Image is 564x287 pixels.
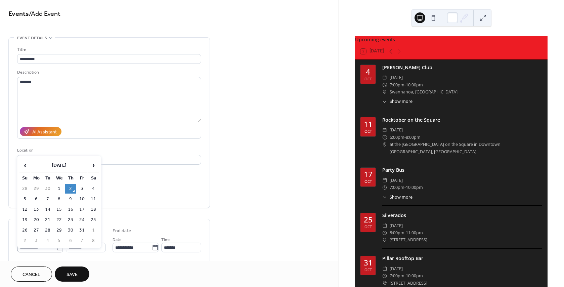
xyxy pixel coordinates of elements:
td: 13 [31,205,42,214]
div: 31 [364,259,373,267]
span: - [404,272,406,279]
div: ​ [382,177,387,184]
div: Upcoming events [355,36,548,43]
span: Date [113,236,122,243]
td: 25 [88,215,99,225]
span: Time [161,236,171,243]
span: [DATE] [390,74,403,81]
span: - [404,134,406,141]
button: Save [55,266,89,282]
div: Rocktober on the Square [382,116,542,124]
span: [STREET_ADDRESS] [390,280,427,287]
td: 14 [42,205,53,214]
div: Oct [364,129,372,133]
div: Location [17,147,200,154]
td: 3 [77,184,87,194]
div: Description [17,69,200,76]
span: 7:00pm [390,184,404,191]
td: 7 [77,236,87,246]
span: - [404,184,406,191]
span: › [88,159,98,172]
td: 8 [54,194,64,204]
div: Oct [364,77,372,81]
div: Party Bus [382,166,542,174]
div: ​ [382,229,387,236]
td: 4 [88,184,99,194]
td: 1 [54,184,64,194]
div: ​ [382,280,387,287]
div: 25 [364,216,373,224]
td: 19 [19,215,30,225]
td: 4 [42,236,53,246]
button: ​Show more [382,98,413,105]
div: 17 [364,171,373,178]
td: 15 [54,205,64,214]
span: 6:00pm [390,134,404,141]
span: Save [67,271,78,278]
div: Oct [364,225,372,229]
td: 27 [31,225,42,235]
th: Mo [31,173,42,183]
td: 6 [65,236,76,246]
td: 2 [19,236,30,246]
div: ​ [382,265,387,272]
div: ​ [382,126,387,133]
div: ​ [382,98,387,105]
td: 23 [65,215,76,225]
div: ​ [382,141,387,148]
div: 4 [366,68,370,76]
div: ​ [382,236,387,243]
td: 5 [54,236,64,246]
td: 12 [19,205,30,214]
td: 5 [19,194,30,204]
span: 11:00pm [406,229,423,236]
div: Oct [364,268,372,272]
td: 8 [88,236,99,246]
td: 30 [42,184,53,194]
span: at the [GEOGRAPHIC_DATA] on the Square in Downtown [GEOGRAPHIC_DATA], [GEOGRAPHIC_DATA] [390,141,542,155]
span: Show more [390,194,413,201]
div: ​ [382,81,387,88]
td: 30 [65,225,76,235]
span: 7:00pm [390,81,404,88]
div: ​ [382,194,387,201]
span: 10:00pm [406,272,423,279]
td: 10 [77,194,87,204]
span: ‹ [20,159,30,172]
td: 6 [31,194,42,204]
td: 11 [88,194,99,204]
th: We [54,173,64,183]
th: Fr [77,173,87,183]
span: Show more [390,98,413,105]
span: 10:00pm [406,81,423,88]
div: AI Assistant [32,129,57,136]
span: [DATE] [390,177,403,184]
td: 9 [65,194,76,204]
td: 20 [31,215,42,225]
button: ​Show more [382,194,413,201]
td: 29 [54,225,64,235]
td: 28 [42,225,53,235]
th: Th [65,173,76,183]
a: Events [8,7,29,20]
div: Silverados [382,212,542,219]
div: 11 [364,121,373,128]
div: [PERSON_NAME] Club [382,64,542,71]
td: 26 [19,225,30,235]
td: 28 [19,184,30,194]
div: ​ [382,74,387,81]
td: 21 [42,215,53,225]
span: / Add Event [29,7,60,20]
div: Oct [364,179,372,183]
td: 7 [42,194,53,204]
td: 18 [88,205,99,214]
span: - [404,81,406,88]
td: 16 [65,205,76,214]
th: Tu [42,173,53,183]
a: Cancel [11,266,52,282]
span: [DATE] [390,126,403,133]
th: Su [19,173,30,183]
button: AI Assistant [20,127,61,136]
div: Pillar Rooftop Bar [382,255,542,262]
div: ​ [382,134,387,141]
